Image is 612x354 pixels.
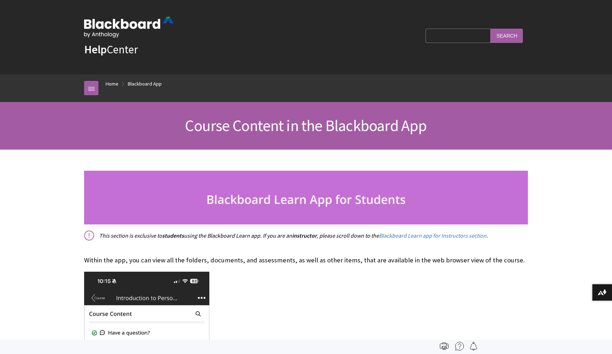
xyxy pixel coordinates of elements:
p: Within the app, you can view all the folders, documents, and assessments, as well as other items,... [84,246,528,265]
strong: Help [84,42,107,57]
img: Blackboard by Anthology [84,17,174,38]
a: Blackboard Learn app for Instructors section [379,232,486,239]
a: Blackboard App [128,79,162,88]
img: studnets_banner [84,171,528,224]
img: Follow this page [469,342,478,350]
span: Course Content in the Blackboard App [185,116,427,135]
span: instructor [292,232,317,239]
span: students [162,232,184,239]
img: More help [455,342,464,350]
img: Print [440,342,448,350]
p: This section is exclusive to using the Blackboard Learn app. If you are an , please scroll down t... [84,232,528,239]
a: HelpCenter [84,42,138,57]
input: Search [491,29,523,43]
a: Home [106,79,118,88]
